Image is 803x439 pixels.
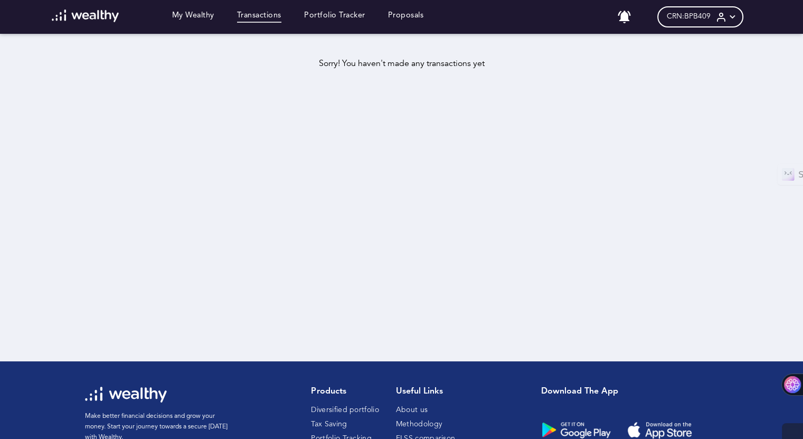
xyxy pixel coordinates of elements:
[311,387,379,397] h1: Products
[237,11,281,23] a: Transactions
[541,387,710,397] h1: Download the app
[396,387,456,397] h1: Useful Links
[85,387,167,403] img: wl-logo-white.svg
[52,10,119,22] img: wl-logo-white.svg
[396,406,428,414] a: About us
[311,421,347,428] a: Tax Saving
[311,406,379,414] a: Diversified portfolio
[304,11,365,23] a: Portfolio Tracker
[396,421,442,428] a: Methodology
[667,12,711,21] span: CRN: BPB409
[172,11,214,23] a: My Wealthy
[388,11,424,23] a: Proposals
[25,59,778,69] div: Sorry! You haven't made any transactions yet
